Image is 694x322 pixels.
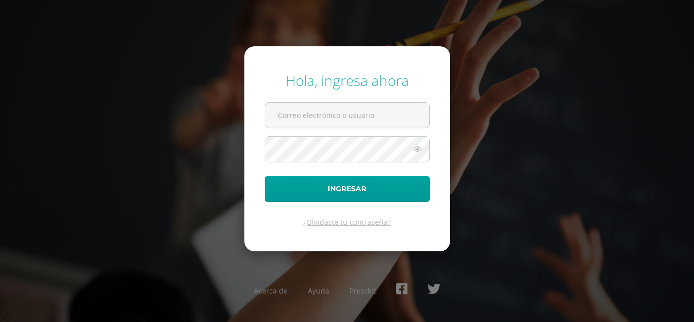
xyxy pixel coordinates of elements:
[265,71,430,90] div: Hola, ingresa ahora
[308,286,329,296] a: Ayuda
[265,176,430,202] button: Ingresar
[265,103,429,128] input: Correo electrónico o usuario
[350,286,376,296] a: Presskit
[303,217,391,227] a: ¿Olvidaste tu contraseña?
[254,286,288,296] a: Acerca de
